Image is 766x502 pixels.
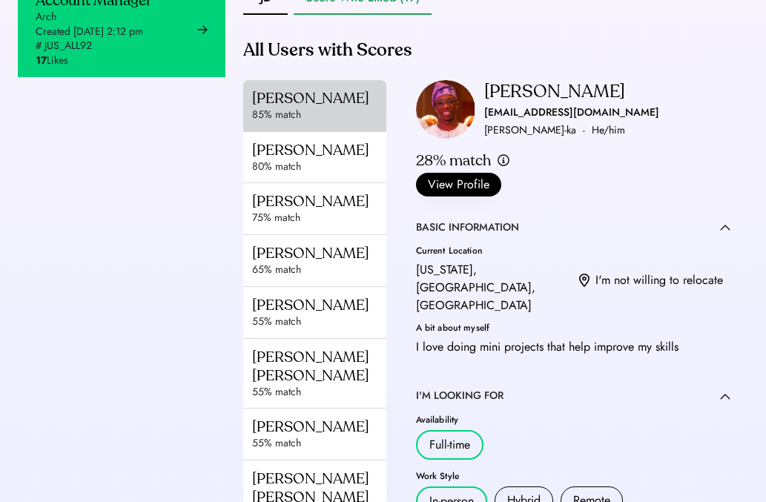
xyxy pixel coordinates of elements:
div: · [582,122,586,139]
div: I'M LOOKING FOR [416,389,503,403]
div: [PERSON_NAME] [252,141,432,159]
div: [PERSON_NAME] [484,80,625,104]
div: He/him [592,122,625,139]
div: Work Style [416,472,731,480]
div: 55% match [252,385,432,400]
button: View Profile [416,173,501,196]
div: [PERSON_NAME] [252,192,432,211]
div: I'm not willing to relocate [595,271,723,289]
div: Likes [36,53,68,68]
div: 55% match [252,314,432,329]
div: 80% match [252,159,432,174]
div: [PERSON_NAME] [252,244,432,262]
div: 75% match [252,211,432,225]
div: [PERSON_NAME] [252,417,432,436]
img: info.svg [497,153,510,168]
div: I love doing mini projects that help improve my skills [416,338,678,356]
div: Availability [416,415,731,424]
div: BASIC INFORMATION [416,220,519,235]
img: caret-up.svg [720,224,730,231]
div: 65% match [252,262,432,277]
div: [US_STATE], [GEOGRAPHIC_DATA], [GEOGRAPHIC_DATA] [416,261,567,314]
div: [PERSON_NAME] [252,296,432,314]
strong: 17 [36,53,47,67]
img: arrow-right-black.svg [197,24,208,35]
div: 85% match [252,108,432,122]
div: Current Location [416,246,567,255]
div: Arch [36,10,56,24]
div: Full-time [429,436,470,454]
div: # JUS_ALL92 [36,39,92,53]
div: A bit about myself [416,323,731,332]
img: caret-up.svg [720,393,730,400]
img: https%3A%2F%2F9c4076a67d41be3ea2c0407e1814dbd4.cdn.bubble.io%2Ff1751420903311x854204979506186400%... [416,80,475,139]
div: 28% match [416,151,491,170]
div: [EMAIL_ADDRESS][DOMAIN_NAME] [484,104,659,122]
img: location.svg [579,274,590,288]
div: All Users with Scores [243,39,412,62]
div: 55% match [252,436,432,451]
div: [PERSON_NAME] [252,89,432,108]
div: Created [DATE] 2:12 pm [36,24,143,39]
div: [PERSON_NAME]-ka [484,122,576,139]
div: [PERSON_NAME] [PERSON_NAME] [252,348,432,385]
